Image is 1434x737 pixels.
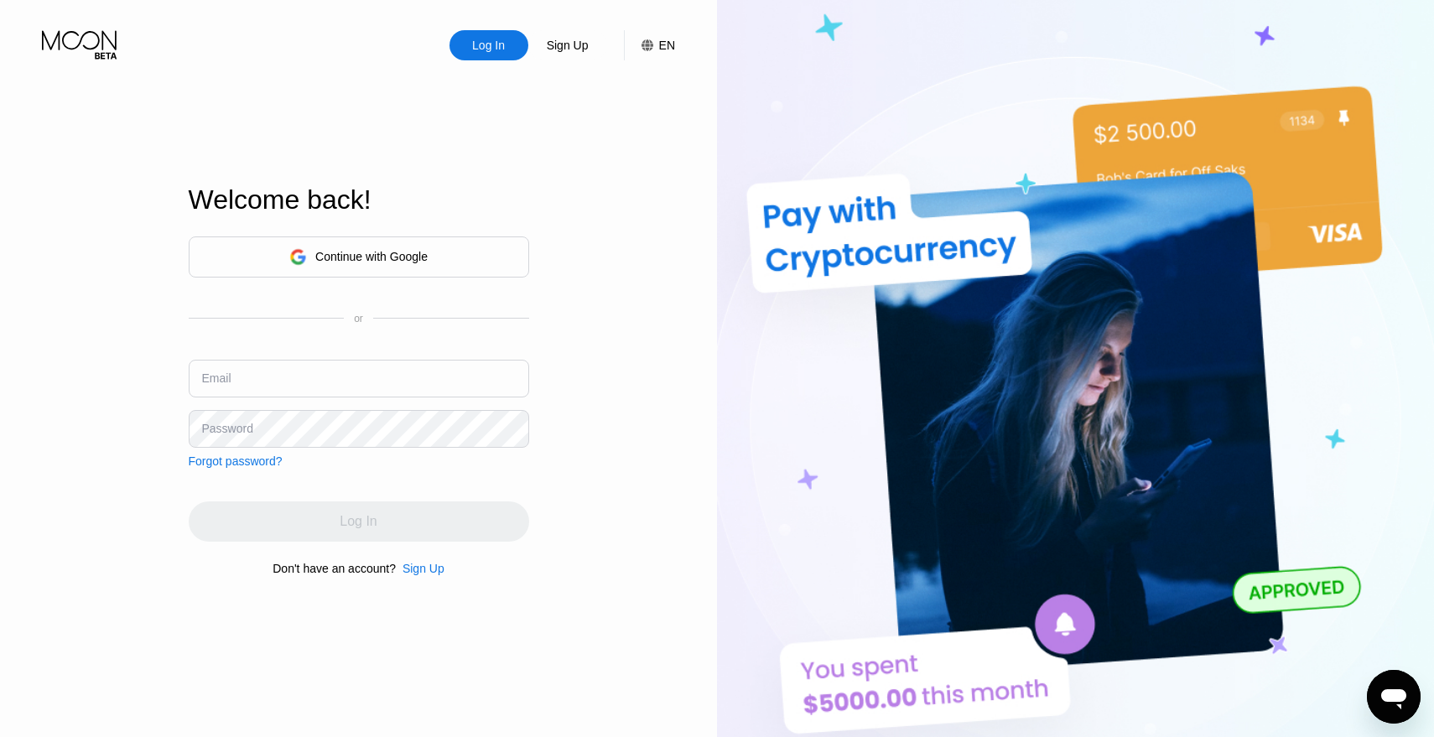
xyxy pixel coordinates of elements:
div: Sign Up [403,562,444,575]
div: Email [202,371,231,385]
div: Forgot password? [189,454,283,468]
div: Sign Up [528,30,607,60]
div: Log In [449,30,528,60]
div: Sign Up [545,37,590,54]
div: EN [659,39,675,52]
div: Don't have an account? [273,562,396,575]
div: Sign Up [396,562,444,575]
div: Welcome back! [189,184,529,215]
div: EN [624,30,675,60]
div: Log In [470,37,507,54]
div: Continue with Google [189,236,529,278]
iframe: Кнопка запуска окна обмена сообщениями [1367,670,1421,724]
div: or [354,313,363,324]
div: Password [202,422,253,435]
div: Continue with Google [315,250,428,263]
